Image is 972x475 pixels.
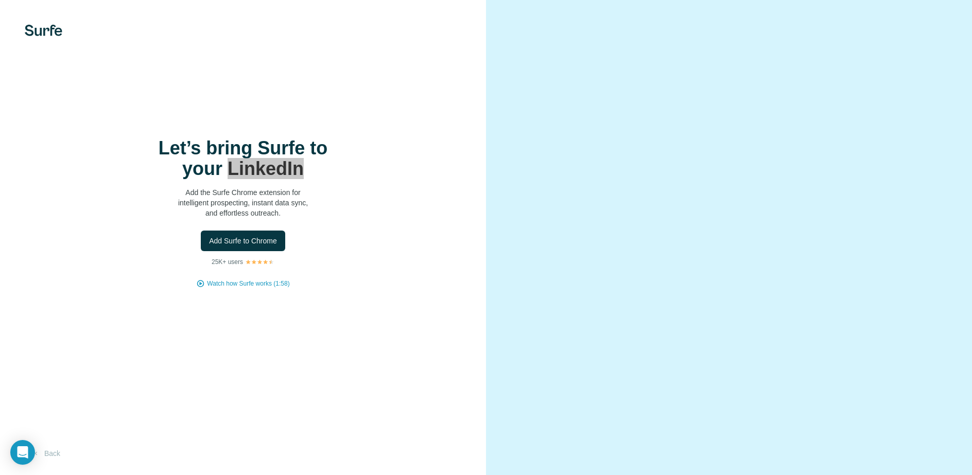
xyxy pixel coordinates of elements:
[245,259,274,265] img: Rating Stars
[140,187,346,218] p: Add the Surfe Chrome extension for intelligent prospecting, instant data sync, and effortless out...
[25,25,62,36] img: Surfe's logo
[201,231,285,251] button: Add Surfe to Chrome
[207,279,289,288] button: Watch how Surfe works (1:58)
[209,236,277,246] span: Add Surfe to Chrome
[212,257,243,267] p: 25K+ users
[25,444,67,463] button: Back
[10,440,35,465] div: Open Intercom Messenger
[140,138,346,179] h1: Let’s bring Surfe to your LinkedIn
